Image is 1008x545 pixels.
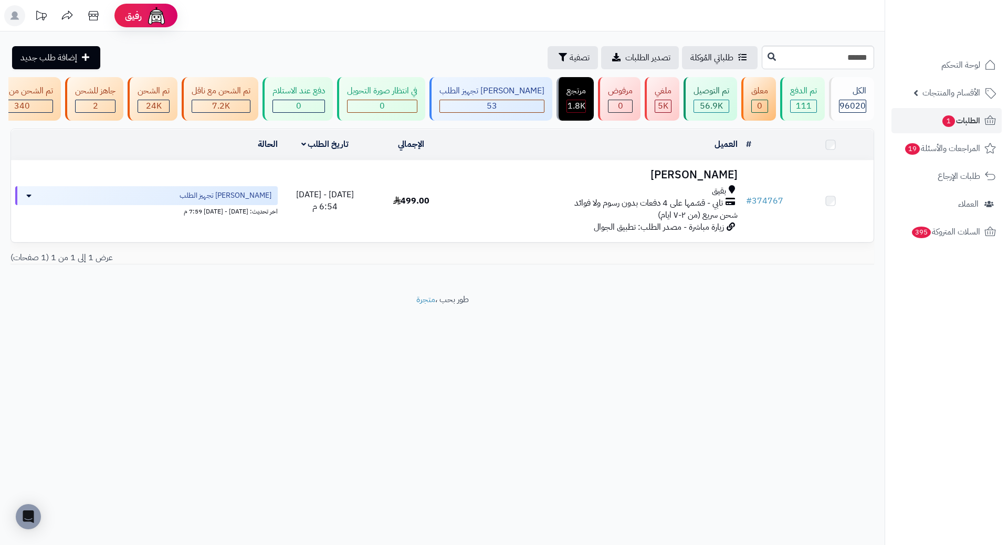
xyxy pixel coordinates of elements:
span: زيارة مباشرة - مصدر الطلب: تطبيق الجوال [594,221,724,233]
a: العميل [715,138,738,151]
a: إضافة طلب جديد [12,46,100,69]
div: 1833 [567,100,585,112]
div: اخر تحديث: [DATE] - [DATE] 7:59 م [15,205,278,216]
span: إضافة طلب جديد [20,51,77,64]
a: مرفوض 0 [596,77,643,121]
div: 2 [76,100,115,112]
span: 19 [905,143,920,155]
div: 0 [348,100,417,112]
div: [PERSON_NAME] تجهيز الطلب [439,85,544,97]
div: عرض 1 إلى 1 من 1 (1 صفحات) [3,252,443,264]
span: 5K [658,100,668,112]
div: 53 [440,100,544,112]
a: تم الشحن مع ناقل 7.2K [180,77,260,121]
div: Open Intercom Messenger [16,504,41,529]
a: طلباتي المُوكلة [682,46,758,69]
a: تم الشحن 24K [125,77,180,121]
a: في انتظار صورة التحويل 0 [335,77,427,121]
span: 340 [14,100,30,112]
span: 53 [487,100,497,112]
span: 395 [912,227,931,238]
div: تم التوصيل [694,85,729,97]
span: 96020 [839,100,866,112]
a: الحالة [258,138,278,151]
span: تصفية [570,51,590,64]
span: 0 [757,100,762,112]
span: 499.00 [393,195,429,207]
span: 0 [380,100,385,112]
div: معلق [751,85,768,97]
a: لوحة التحكم [891,52,1002,78]
span: المراجعات والأسئلة [904,141,980,156]
span: [PERSON_NAME] تجهيز الطلب [180,190,271,201]
span: [DATE] - [DATE] 6:54 م [296,188,354,213]
div: 7222 [192,100,250,112]
div: ملغي [655,85,671,97]
span: 0 [618,100,623,112]
a: تحديثات المنصة [28,5,54,29]
a: الطلبات1 [891,108,1002,133]
span: لوحة التحكم [941,58,980,72]
div: جاهز للشحن [75,85,115,97]
a: المراجعات والأسئلة19 [891,136,1002,161]
a: تاريخ الطلب [301,138,349,151]
a: جاهز للشحن 2 [63,77,125,121]
div: تم الشحن مع ناقل [192,85,250,97]
a: ملغي 5K [643,77,681,121]
div: 0 [608,100,632,112]
a: الإجمالي [398,138,424,151]
a: [PERSON_NAME] تجهيز الطلب 53 [427,77,554,121]
span: # [746,195,752,207]
span: تابي - قسّمها على 4 دفعات بدون رسوم ولا فوائد [574,197,723,209]
div: مرفوض [608,85,633,97]
span: الأقسام والمنتجات [922,86,980,100]
a: معلق 0 [739,77,778,121]
a: #374767 [746,195,783,207]
a: السلات المتروكة395 [891,219,1002,244]
div: 0 [273,100,324,112]
img: ai-face.png [146,5,167,26]
a: تم الدفع 111 [778,77,827,121]
span: طلباتي المُوكلة [690,51,733,64]
span: 24K [146,100,162,112]
div: 56899 [694,100,729,112]
span: 1 [942,115,955,127]
span: تصدير الطلبات [625,51,670,64]
span: 56.9K [700,100,723,112]
a: مرتجع 1.8K [554,77,596,121]
a: دفع عند الاستلام 0 [260,77,335,121]
span: 2 [93,100,98,112]
div: تم الدفع [790,85,817,97]
div: مرتجع [566,85,586,97]
span: الطلبات [941,113,980,128]
div: دفع عند الاستلام [272,85,325,97]
a: تصدير الطلبات [601,46,679,69]
div: الكل [839,85,866,97]
span: طلبات الإرجاع [938,169,980,184]
span: 111 [796,100,812,112]
a: الكل96020 [827,77,876,121]
span: 0 [296,100,301,112]
a: العملاء [891,191,1002,217]
span: رفيق [125,9,142,22]
a: متجرة [416,293,435,306]
button: تصفية [548,46,598,69]
div: 4993 [655,100,671,112]
div: تم الشحن [138,85,170,97]
span: 7.2K [212,100,230,112]
span: شحن سريع (من ٢-٧ ايام) [658,209,738,221]
span: 1.8K [568,100,585,112]
a: # [746,138,751,151]
span: السلات المتروكة [911,225,980,239]
div: 111 [791,100,816,112]
span: العملاء [958,197,979,211]
h3: [PERSON_NAME] [459,169,738,181]
a: طلبات الإرجاع [891,164,1002,189]
div: 0 [752,100,768,112]
span: بقيق [712,185,726,197]
div: في انتظار صورة التحويل [347,85,417,97]
a: تم التوصيل 56.9K [681,77,739,121]
div: 24030 [138,100,169,112]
